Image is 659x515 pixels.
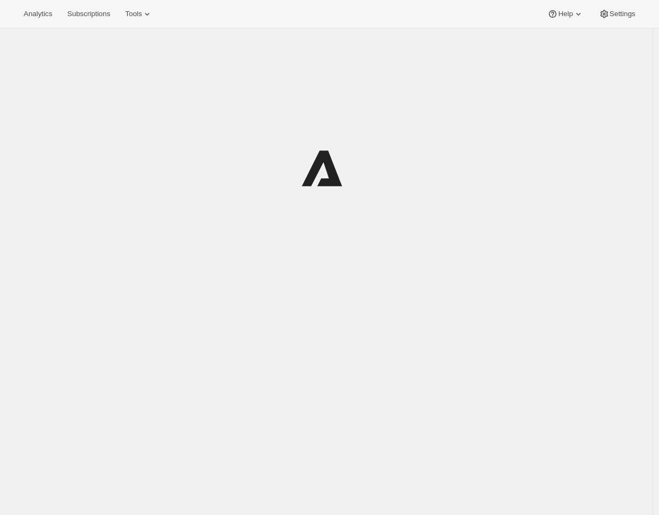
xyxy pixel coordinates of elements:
[119,6,159,21] button: Tools
[67,10,110,18] span: Subscriptions
[592,6,642,21] button: Settings
[541,6,590,21] button: Help
[610,10,635,18] span: Settings
[61,6,117,21] button: Subscriptions
[558,10,573,18] span: Help
[125,10,142,18] span: Tools
[17,6,59,21] button: Analytics
[24,10,52,18] span: Analytics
